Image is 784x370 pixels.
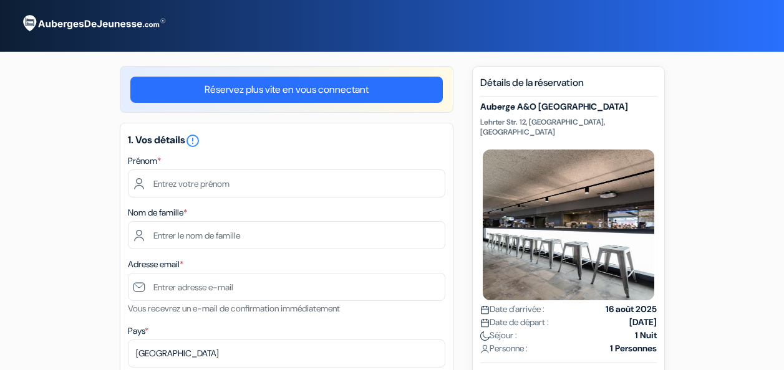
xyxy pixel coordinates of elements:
label: Pays [128,325,148,338]
strong: 1 Personnes [610,342,657,355]
img: moon.svg [480,331,490,341]
small: Vous recevrez un e-mail de confirmation immédiatement [128,303,340,314]
h5: 1. Vos détails [128,133,445,148]
label: Nom de famille [128,206,187,219]
h5: Auberge A&O [GEOGRAPHIC_DATA] [480,102,657,112]
span: Date de départ : [480,316,549,329]
input: Entrer le nom de famille [128,221,445,249]
strong: [DATE] [629,316,657,329]
input: Entrer adresse e-mail [128,273,445,301]
h5: Détails de la réservation [480,77,657,97]
label: Adresse email [128,258,183,271]
img: AubergesDeJeunesse.com [15,7,171,40]
label: Prénom [128,154,161,168]
p: Lehrter Str. 12, [GEOGRAPHIC_DATA], [GEOGRAPHIC_DATA] [480,117,657,137]
span: Séjour : [480,329,517,342]
strong: 1 Nuit [635,329,657,342]
img: calendar.svg [480,305,490,315]
strong: 16 août 2025 [606,303,657,316]
input: Entrez votre prénom [128,169,445,197]
img: user_icon.svg [480,344,490,354]
a: Réservez plus vite en vous connectant [130,77,443,103]
a: error_outline [185,133,200,146]
img: calendar.svg [480,318,490,328]
i: error_outline [185,133,200,148]
span: Date d'arrivée : [480,303,544,316]
span: Personne : [480,342,528,355]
